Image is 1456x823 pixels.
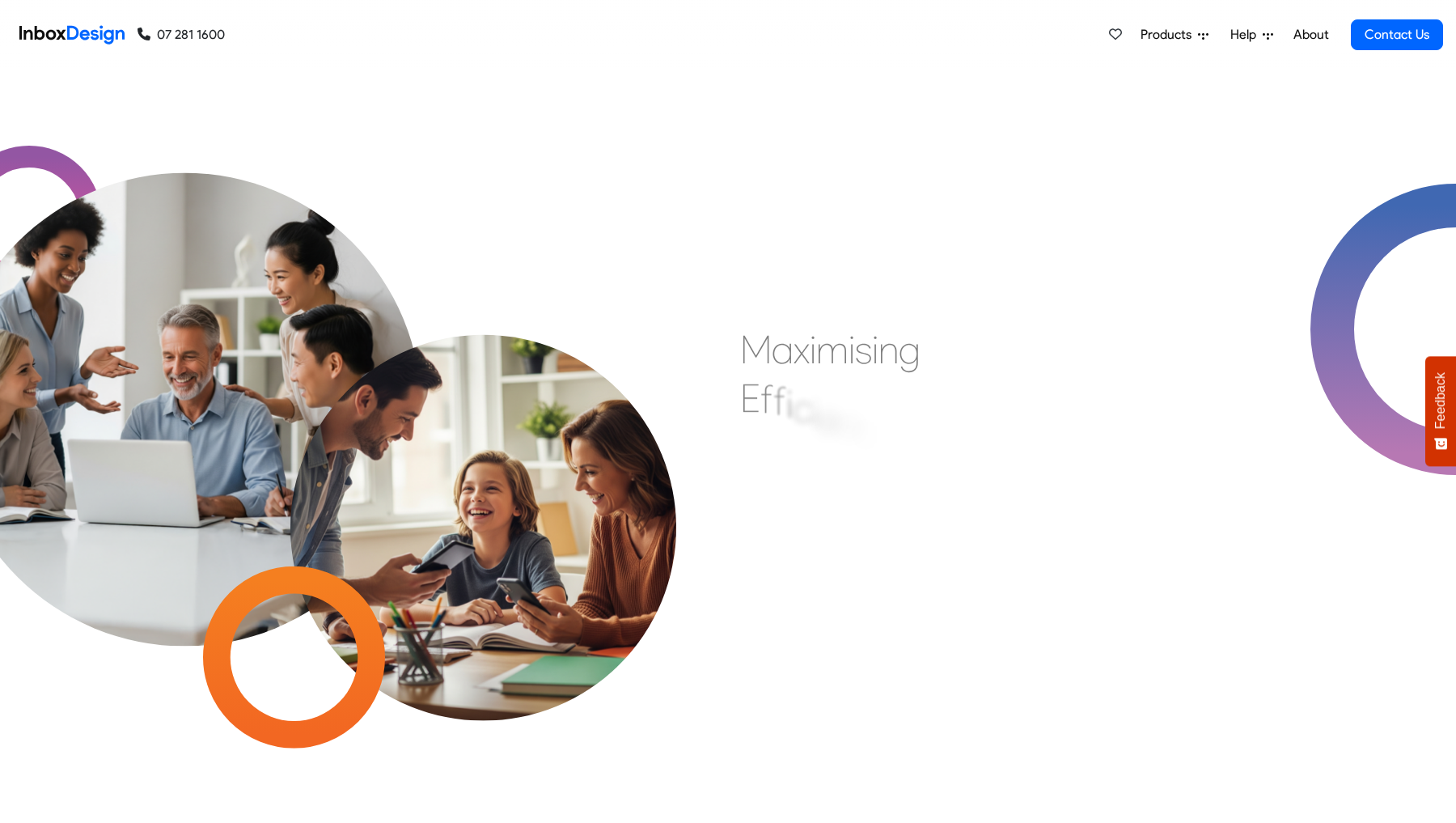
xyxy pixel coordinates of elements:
span: Products [1141,25,1198,45]
div: m [816,325,849,374]
span: Feedback [1433,372,1448,429]
div: i [872,325,878,374]
div: i [812,388,819,437]
div: i [849,325,855,374]
div: n [878,325,899,374]
div: f [773,377,786,426]
div: E [740,374,760,422]
div: e [819,394,839,443]
div: M [740,325,772,374]
img: parents_with_child.png [242,238,724,720]
div: Maximising Efficient & Engagement, Connecting Schools, Families, and Students. [740,325,1132,568]
div: f [760,375,773,423]
a: Help [1224,19,1280,51]
div: g [899,325,921,374]
a: 07 281 1600 [138,25,225,45]
div: i [810,325,816,374]
a: Contact Us [1351,19,1443,50]
a: Products [1134,19,1215,51]
div: & [881,418,904,466]
div: x [794,325,810,374]
button: Feedback - Show survey [1425,356,1456,466]
div: n [839,401,859,450]
div: a [772,325,794,374]
div: t [859,409,871,457]
span: Help [1230,25,1263,45]
div: s [855,325,872,374]
div: i [786,380,793,428]
div: c [793,384,812,432]
a: About [1289,19,1333,51]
